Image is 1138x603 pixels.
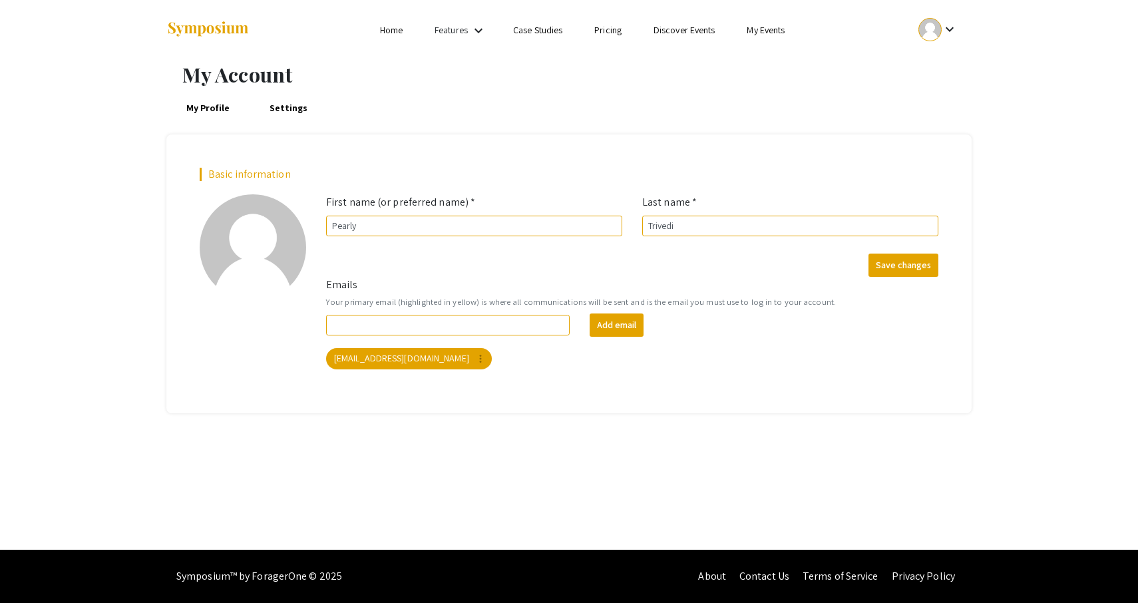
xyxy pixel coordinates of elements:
a: My Events [747,24,785,36]
a: My Profile [184,92,233,124]
small: Your primary email (highlighted in yellow) is where all communications will be sent and is the em... [326,296,938,308]
a: Discover Events [654,24,715,36]
label: First name (or preferred name) * [326,194,475,210]
a: Contact Us [739,569,789,583]
a: Case Studies [513,24,562,36]
button: Save changes [868,254,938,277]
app-email-chip: Your primary email [323,345,494,372]
label: Last name * [642,194,697,210]
a: Pricing [594,24,622,36]
a: Settings [266,92,310,124]
mat-chip: [EMAIL_ADDRESS][DOMAIN_NAME] [326,348,492,369]
mat-icon: Expand Features list [471,23,486,39]
h2: Basic information [200,168,938,180]
div: Symposium™ by ForagerOne © 2025 [176,550,342,603]
a: Home [380,24,403,36]
mat-chip-list: Your emails [326,345,938,372]
a: Features [435,24,468,36]
a: Terms of Service [803,569,878,583]
mat-icon: more_vert [474,353,486,365]
label: Emails [326,277,358,293]
img: Symposium by ForagerOne [166,21,250,39]
mat-icon: Expand account dropdown [942,21,958,37]
button: Add email [590,313,644,337]
button: Expand account dropdown [904,15,972,45]
a: About [698,569,726,583]
a: Privacy Policy [892,569,955,583]
h1: My Account [182,63,972,87]
iframe: Chat [1081,543,1128,593]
